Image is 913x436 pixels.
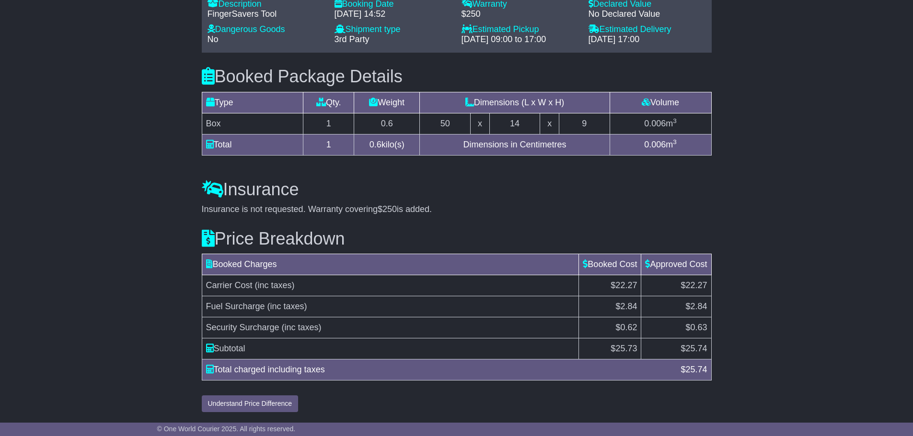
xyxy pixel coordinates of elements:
div: Estimated Delivery [589,24,706,35]
td: $ [579,338,641,359]
td: kilo(s) [354,134,420,155]
button: Understand Price Difference [202,395,299,412]
span: $0.62 [615,323,637,332]
span: 0.6 [370,140,381,149]
span: $2.84 [685,302,707,311]
div: [DATE] 09:00 to 17:00 [462,34,579,45]
span: $22.27 [611,280,637,290]
sup: 3 [673,138,677,145]
td: Type [202,92,303,113]
td: Approved Cost [641,254,711,275]
td: Subtotal [202,338,579,359]
div: $ [676,363,712,376]
h3: Price Breakdown [202,229,712,248]
div: Insurance is not requested. Warranty covering is added. [202,204,712,215]
span: 0.006 [644,140,666,149]
td: 14 [489,113,540,134]
td: Dimensions (L x W x H) [420,92,610,113]
span: $22.27 [681,280,707,290]
td: 50 [420,113,471,134]
td: Total [202,134,303,155]
h3: Insurance [202,180,712,199]
td: Box [202,113,303,134]
h3: Booked Package Details [202,67,712,86]
div: $250 [462,9,579,20]
div: Dangerous Goods [208,24,325,35]
div: Total charged including taxes [201,363,676,376]
div: FingerSavers Tool [208,9,325,20]
span: No [208,34,219,44]
td: Dimensions in Centimetres [420,134,610,155]
div: No Declared Value [589,9,706,20]
td: Booked Cost [579,254,641,275]
span: 25.73 [615,344,637,353]
div: [DATE] 17:00 [589,34,706,45]
span: 25.74 [685,344,707,353]
td: m [610,134,711,155]
span: Security Surcharge [206,323,279,332]
span: (inc taxes) [282,323,322,332]
td: 0.6 [354,113,420,134]
div: Estimated Pickup [462,24,579,35]
span: (inc taxes) [267,302,307,311]
td: 1 [303,134,354,155]
span: 3rd Party [335,34,370,44]
div: Shipment type [335,24,452,35]
td: $ [641,338,711,359]
span: 25.74 [685,365,707,374]
span: 0.006 [644,119,666,128]
td: Booked Charges [202,254,579,275]
div: [DATE] 14:52 [335,9,452,20]
span: Carrier Cost [206,280,253,290]
td: x [471,113,489,134]
span: $0.63 [685,323,707,332]
td: 9 [559,113,610,134]
td: x [540,113,559,134]
span: $250 [378,204,397,214]
sup: 3 [673,117,677,124]
td: 1 [303,113,354,134]
span: Fuel Surcharge [206,302,265,311]
td: Volume [610,92,711,113]
td: Weight [354,92,420,113]
span: © One World Courier 2025. All rights reserved. [157,425,296,433]
span: (inc taxes) [255,280,295,290]
td: m [610,113,711,134]
td: Qty. [303,92,354,113]
span: $2.84 [615,302,637,311]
